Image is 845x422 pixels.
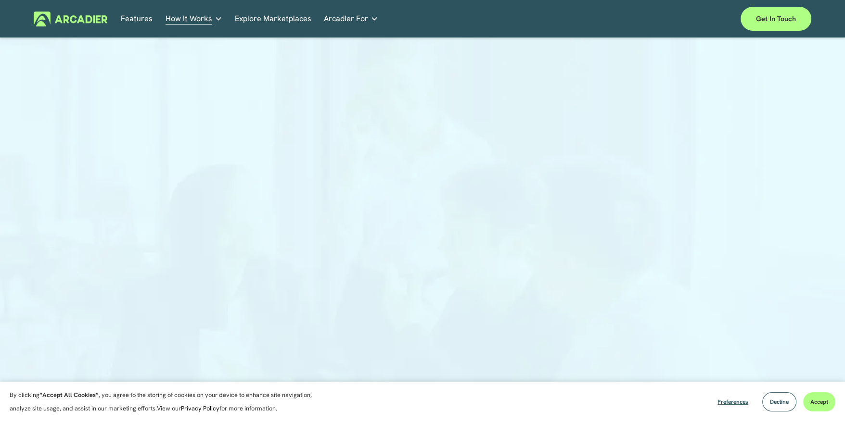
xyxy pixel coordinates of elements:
span: Preferences [717,398,748,406]
a: Get in touch [741,7,811,31]
img: Arcadier [34,12,107,26]
span: Decline [770,398,789,406]
a: Privacy Policy [181,404,219,412]
span: Accept [810,398,828,406]
a: Features [121,11,153,26]
a: Explore Marketplaces [235,11,311,26]
strong: “Accept All Cookies” [39,391,99,399]
button: Accept [803,392,835,411]
a: folder dropdown [166,11,222,26]
button: Decline [762,392,796,411]
a: folder dropdown [324,11,378,26]
button: Preferences [710,392,755,411]
span: Arcadier For [324,12,368,25]
p: By clicking , you agree to the storing of cookies on your device to enhance site navigation, anal... [10,388,322,415]
span: How It Works [166,12,212,25]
